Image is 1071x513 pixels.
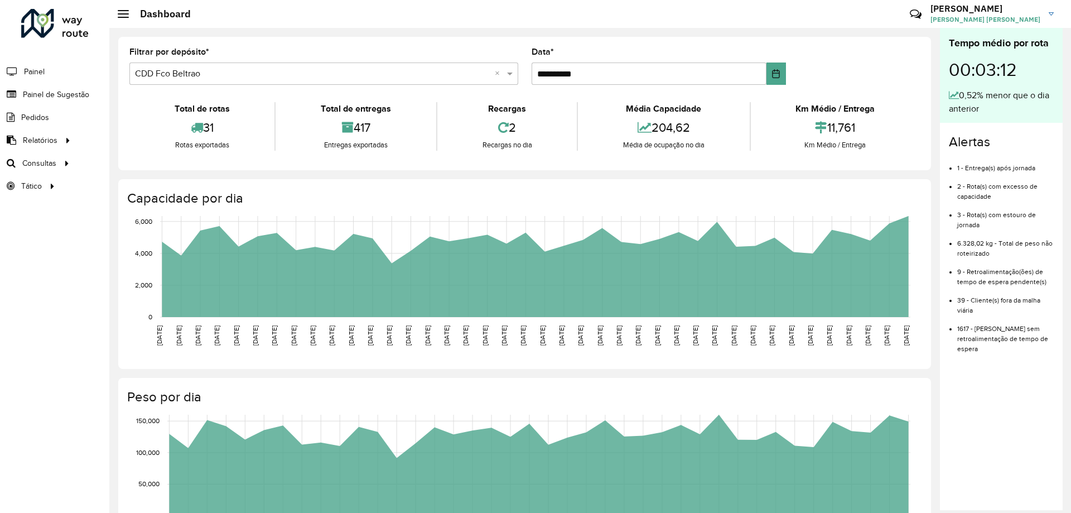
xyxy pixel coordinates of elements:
text: [DATE] [233,325,240,346]
text: [DATE] [539,325,546,346]
text: [DATE] [404,325,412,346]
text: [DATE] [673,325,680,346]
li: 1 - Entrega(s) após jornada [957,155,1054,173]
span: Clear all [495,67,504,80]
div: Recargas no dia [440,140,574,151]
text: [DATE] [634,325,641,346]
text: [DATE] [519,325,527,346]
text: [DATE] [577,325,584,346]
text: [DATE] [175,325,182,346]
div: 417 [278,116,433,140]
button: Choose Date [766,63,786,85]
div: Tempo médio por rota [949,36,1054,51]
div: Total de rotas [132,102,272,116]
text: [DATE] [156,325,163,346]
text: [DATE] [826,325,833,346]
li: 6.328,02 kg - Total de peso não roteirizado [957,230,1054,258]
text: 150,000 [136,417,160,424]
text: [DATE] [348,325,355,346]
li: 2 - Rota(s) com excesso de capacidade [957,173,1054,202]
span: Pedidos [21,112,49,123]
text: [DATE] [596,325,604,346]
text: [DATE] [328,325,335,346]
text: 2,000 [135,281,152,289]
div: 00:03:12 [949,51,1054,89]
span: Consultas [22,157,56,169]
text: [DATE] [290,325,297,346]
div: 2 [440,116,574,140]
text: [DATE] [845,325,852,346]
text: [DATE] [807,325,814,346]
div: Recargas [440,102,574,116]
div: Média de ocupação no dia [581,140,746,151]
text: [DATE] [194,325,201,346]
span: Tático [21,180,42,192]
div: Entregas exportadas [278,140,433,151]
text: [DATE] [309,325,316,346]
text: 100,000 [136,449,160,456]
text: [DATE] [271,325,278,346]
div: Média Capacidade [581,102,746,116]
div: 31 [132,116,272,140]
text: [DATE] [443,325,450,346]
text: [DATE] [749,325,756,346]
div: 204,62 [581,116,746,140]
text: [DATE] [481,325,489,346]
span: Painel [24,66,45,78]
text: 6,000 [135,218,152,225]
text: [DATE] [903,325,910,346]
text: [DATE] [788,325,795,346]
text: [DATE] [252,325,259,346]
text: [DATE] [213,325,220,346]
li: 9 - Retroalimentação(ões) de tempo de espera pendente(s) [957,258,1054,287]
text: [DATE] [615,325,623,346]
label: Filtrar por depósito [129,45,209,59]
text: [DATE] [558,325,565,346]
div: Km Médio / Entrega [754,140,917,151]
div: Total de entregas [278,102,433,116]
text: [DATE] [692,325,699,346]
div: 0,52% menor que o dia anterior [949,89,1054,116]
span: Painel de Sugestão [23,89,89,100]
text: [DATE] [654,325,661,346]
text: [DATE] [768,325,775,346]
text: 0 [148,313,152,320]
text: [DATE] [385,325,393,346]
label: Data [532,45,554,59]
text: [DATE] [883,325,890,346]
li: 1617 - [PERSON_NAME] sem retroalimentação de tempo de espera [957,315,1054,354]
li: 3 - Rota(s) com estouro de jornada [957,202,1054,230]
h4: Alertas [949,134,1054,150]
h3: [PERSON_NAME] [930,3,1040,14]
text: 50,000 [138,481,160,488]
text: 4,000 [135,250,152,257]
h4: Peso por dia [127,389,920,405]
text: [DATE] [730,325,737,346]
text: [DATE] [500,325,508,346]
div: 11,761 [754,116,917,140]
text: [DATE] [424,325,431,346]
text: [DATE] [711,325,718,346]
span: [PERSON_NAME] [PERSON_NAME] [930,15,1040,25]
div: Rotas exportadas [132,140,272,151]
text: [DATE] [864,325,871,346]
h4: Capacidade por dia [127,190,920,207]
a: Contato Rápido [904,2,928,26]
text: [DATE] [366,325,374,346]
text: [DATE] [462,325,469,346]
div: Km Médio / Entrega [754,102,917,116]
li: 39 - Cliente(s) fora da malha viária [957,287,1054,315]
span: Relatórios [23,135,57,146]
h2: Dashboard [129,8,191,20]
